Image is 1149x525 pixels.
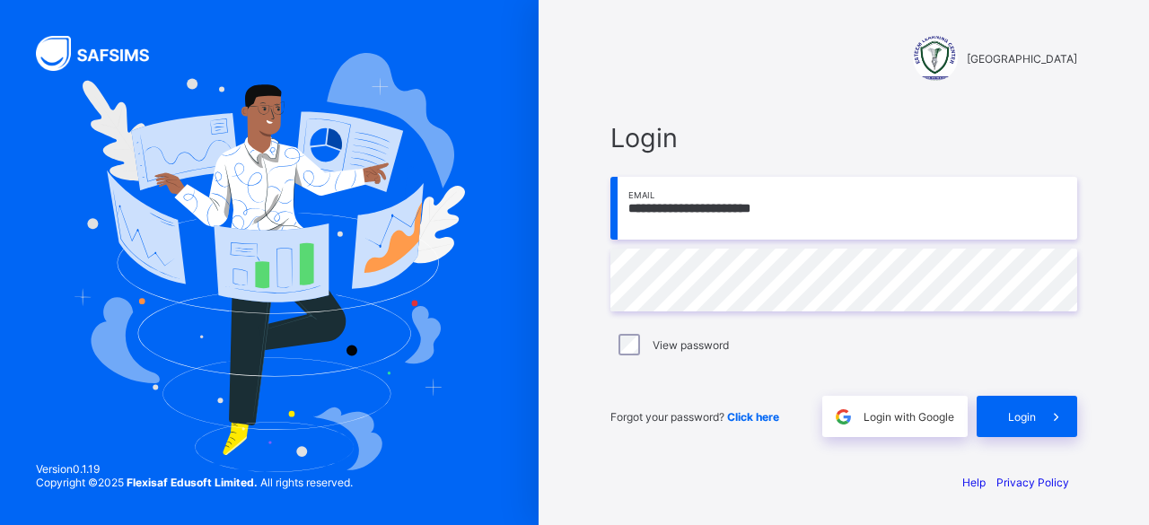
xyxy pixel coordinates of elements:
img: Hero Image [74,53,464,473]
img: SAFSIMS Logo [36,36,171,71]
strong: Flexisaf Edusoft Limited. [127,476,258,489]
span: Copyright © 2025 All rights reserved. [36,476,353,489]
img: google.396cfc9801f0270233282035f929180a.svg [833,407,854,427]
span: Version 0.1.19 [36,462,353,476]
span: [GEOGRAPHIC_DATA] [967,52,1077,66]
span: Login [1008,410,1036,424]
a: Privacy Policy [996,476,1069,489]
label: View password [653,338,729,352]
span: Login with Google [864,410,954,424]
a: Click here [727,410,779,424]
span: Forgot your password? [610,410,779,424]
span: Login [610,122,1077,153]
a: Help [962,476,986,489]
